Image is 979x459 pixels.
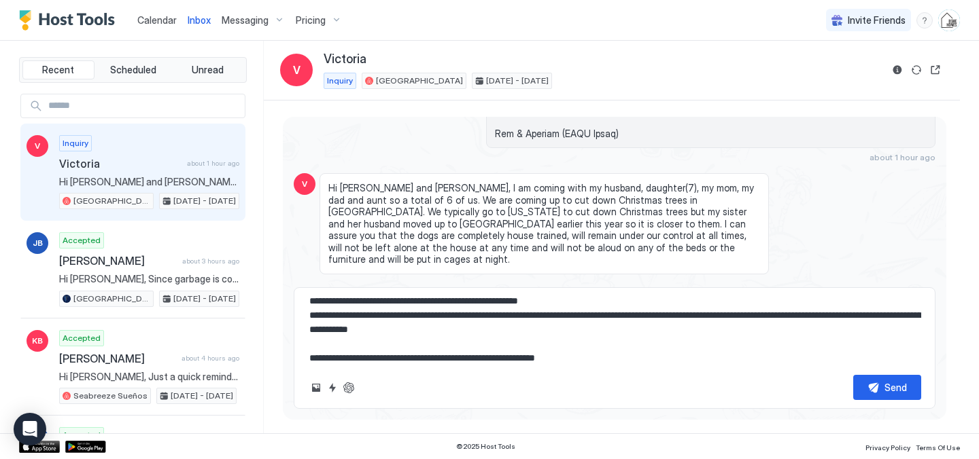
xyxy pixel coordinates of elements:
span: Accepted [63,332,101,344]
span: Hi [PERSON_NAME] and [PERSON_NAME], we are very interested in booking your beautiful home. I do h... [59,176,239,188]
span: Calendar [137,14,177,26]
span: Recent [42,64,74,76]
span: Scheduled [110,64,156,76]
span: V [293,62,300,78]
a: App Store [19,441,60,453]
span: Seabreeze Sueños [73,390,148,402]
input: Input Field [43,94,245,117]
a: Google Play Store [65,441,106,453]
span: Victoria [324,52,366,67]
span: Inquiry [63,137,88,149]
button: Scheduled [97,60,169,79]
button: Quick reply [324,380,341,396]
span: about 1 hour ago [187,159,239,168]
span: [PERSON_NAME] [59,254,177,268]
span: Inbox [188,14,211,26]
span: Messaging [222,14,269,26]
div: User profile [938,10,960,31]
button: Send [853,375,921,400]
span: Hi [PERSON_NAME], Just a quick reminder that check-out from Seabreeze Sueños is [DATE] before 11A... [59,371,239,383]
span: Hi [PERSON_NAME], Since garbage is collected for [GEOGRAPHIC_DATA] every [DATE] morning, would yo... [59,273,239,285]
button: Unread [171,60,243,79]
span: [DATE] - [DATE] [486,75,549,87]
button: Reservation information [889,62,906,78]
div: Open Intercom Messenger [14,413,46,445]
span: Terms Of Use [916,443,960,452]
span: [GEOGRAPHIC_DATA] [73,293,150,305]
span: V [302,178,307,190]
a: Host Tools Logo [19,10,121,31]
span: [DATE] - [DATE] [173,293,236,305]
span: Invite Friends [848,14,906,26]
span: [DATE] - [DATE] [173,195,236,207]
a: Inbox [188,13,211,27]
span: Accepted [63,234,101,246]
span: Victoria [59,157,182,170]
div: tab-group [19,57,247,83]
a: Terms Of Use [916,439,960,454]
div: menu [916,12,933,29]
span: JB [33,237,43,249]
span: [DATE] - [DATE] [171,390,233,402]
span: Inquiry [327,75,353,87]
span: Hi [PERSON_NAME] and [PERSON_NAME], I am coming with my husband, daughter(7), my mom, my dad and ... [328,182,760,265]
span: Pricing [296,14,326,26]
a: Privacy Policy [865,439,910,454]
a: Calendar [137,13,177,27]
span: [GEOGRAPHIC_DATA] [376,75,463,87]
button: Sync reservation [908,62,925,78]
span: Accepted [63,429,101,441]
button: Open reservation [927,62,944,78]
span: [PERSON_NAME] [59,352,176,365]
span: about 4 hours ago [182,354,239,363]
div: Send [884,380,907,394]
span: KB [32,335,43,347]
button: ChatGPT Auto Reply [341,380,357,396]
button: Recent [22,60,95,79]
span: about 1 hour ago [870,152,935,162]
button: Upload image [308,380,324,396]
span: Privacy Policy [865,443,910,452]
span: V [35,140,40,152]
span: [GEOGRAPHIC_DATA] [73,195,150,207]
span: © 2025 Host Tools [456,442,515,451]
span: Unread [192,64,224,76]
span: about 3 hours ago [182,257,239,265]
